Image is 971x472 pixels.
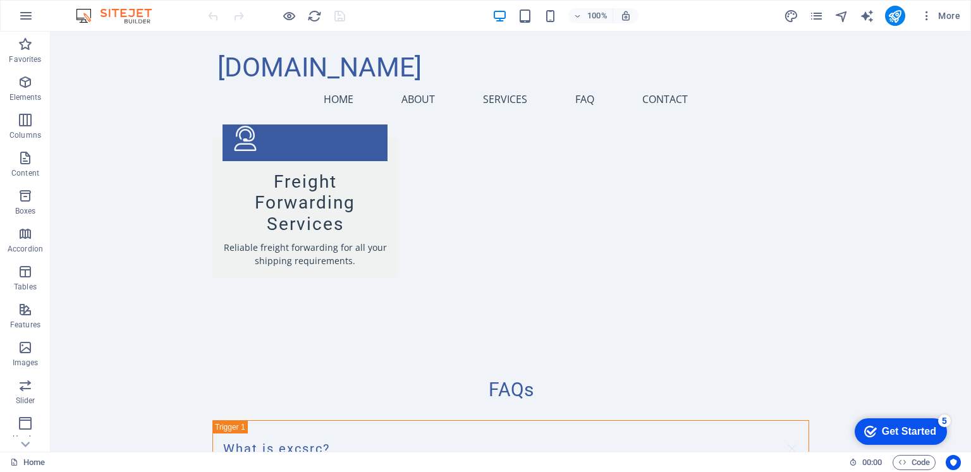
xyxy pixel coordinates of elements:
i: Navigator [834,9,849,23]
span: : [871,457,873,467]
div: Get Started [34,14,89,25]
i: On resize automatically adjust zoom level to fit chosen device. [620,10,632,21]
i: Publish [888,9,902,23]
button: pages [809,8,824,23]
button: More [915,6,965,26]
button: text_generator [860,8,875,23]
p: Header [13,433,38,444]
p: Content [11,168,39,178]
div: 5 [90,3,103,15]
button: publish [885,6,905,26]
span: Code [898,455,930,470]
button: Click here to leave preview mode and continue editing [281,8,296,23]
button: reload [307,8,322,23]
p: Accordion [8,244,43,254]
p: Columns [9,130,41,140]
span: 00 00 [862,455,882,470]
button: Usercentrics [946,455,961,470]
i: AI Writer [860,9,874,23]
div: Get Started 5 items remaining, 0% complete [7,6,99,33]
i: Pages (Ctrl+Alt+S) [809,9,824,23]
p: Slider [16,396,35,406]
i: Reload page [307,9,322,23]
button: 100% [568,8,613,23]
span: More [920,9,960,22]
p: Boxes [15,206,36,216]
h6: 100% [587,8,608,23]
h6: Session time [849,455,882,470]
p: Features [10,320,40,330]
p: Tables [14,282,37,292]
i: Design (Ctrl+Alt+Y) [784,9,798,23]
button: design [784,8,799,23]
p: Images [13,358,39,368]
button: Code [893,455,936,470]
img: Editor Logo [73,8,168,23]
p: Elements [9,92,42,102]
p: Favorites [9,54,41,64]
a: Click to cancel selection. Double-click to open Pages [10,455,45,470]
button: navigator [834,8,850,23]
